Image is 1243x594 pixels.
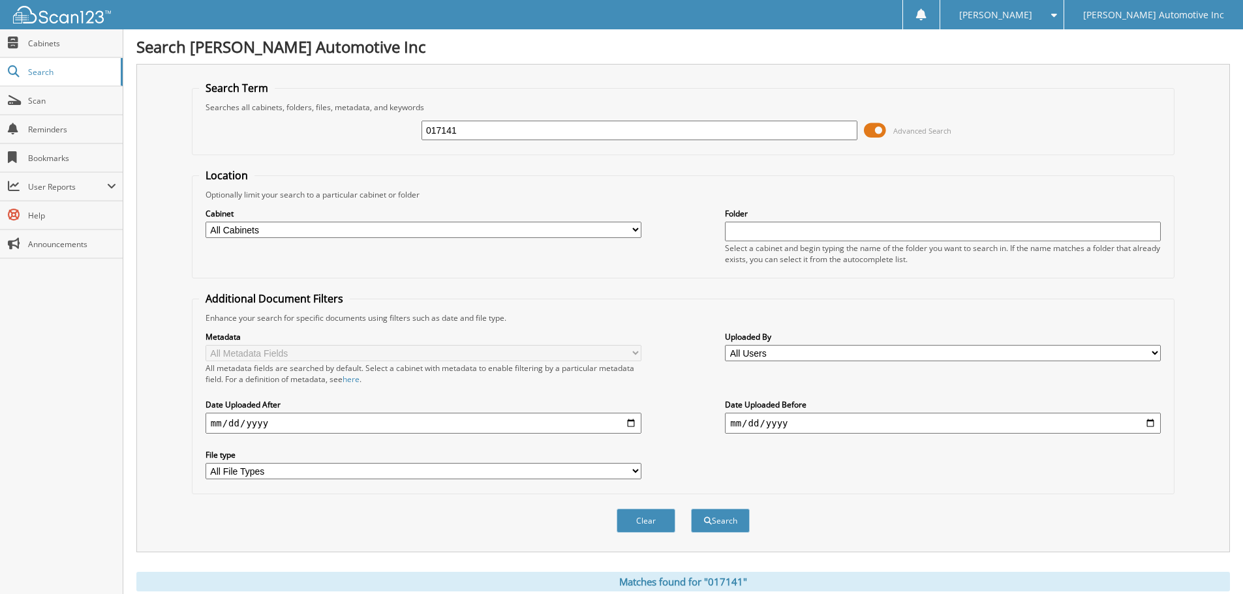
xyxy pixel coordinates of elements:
[617,509,675,533] button: Clear
[893,126,951,136] span: Advanced Search
[199,168,254,183] legend: Location
[725,243,1161,265] div: Select a cabinet and begin typing the name of the folder you want to search in. If the name match...
[28,210,116,221] span: Help
[199,102,1167,113] div: Searches all cabinets, folders, files, metadata, and keywords
[136,572,1230,591] div: Matches found for "017141"
[136,36,1230,57] h1: Search [PERSON_NAME] Automotive Inc
[28,153,116,164] span: Bookmarks
[725,331,1161,342] label: Uploaded By
[28,67,114,78] span: Search
[206,449,641,460] label: File type
[959,11,1032,19] span: [PERSON_NAME]
[199,291,350,306] legend: Additional Document Filters
[343,374,360,385] a: here
[725,208,1161,219] label: Folder
[28,38,116,49] span: Cabinets
[13,6,111,23] img: scan123-logo-white.svg
[28,124,116,135] span: Reminders
[206,363,641,385] div: All metadata fields are searched by default. Select a cabinet with metadata to enable filtering b...
[691,509,750,533] button: Search
[206,399,641,410] label: Date Uploaded After
[725,399,1161,410] label: Date Uploaded Before
[28,239,116,250] span: Announcements
[206,413,641,434] input: start
[199,312,1167,323] div: Enhance your search for specific documents using filters such as date and file type.
[1083,11,1224,19] span: [PERSON_NAME] Automotive Inc
[725,413,1161,434] input: end
[206,208,641,219] label: Cabinet
[28,181,107,192] span: User Reports
[1178,531,1243,594] iframe: Chat Widget
[28,95,116,106] span: Scan
[199,189,1167,200] div: Optionally limit your search to a particular cabinet or folder
[206,331,641,342] label: Metadata
[199,81,275,95] legend: Search Term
